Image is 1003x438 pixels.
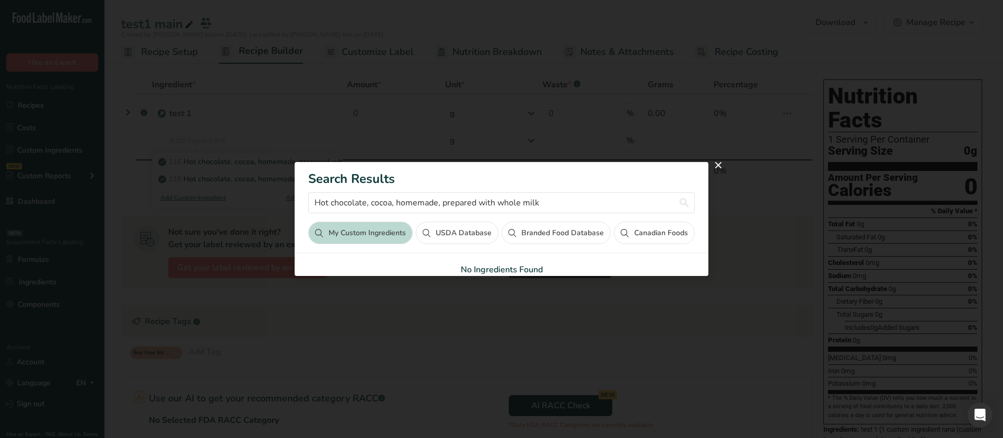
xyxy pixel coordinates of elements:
[710,157,727,174] button: close
[308,263,694,276] div: No Ingredients Found
[614,222,694,244] button: Canadian Foods
[501,222,611,244] button: Branded Food Database
[308,192,694,213] input: Search for ingredient
[308,222,412,244] button: My Custom Ingredients
[416,222,498,244] button: USDA Database
[967,402,993,428] div: Open Intercom Messenger
[308,172,694,185] h1: Search Results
